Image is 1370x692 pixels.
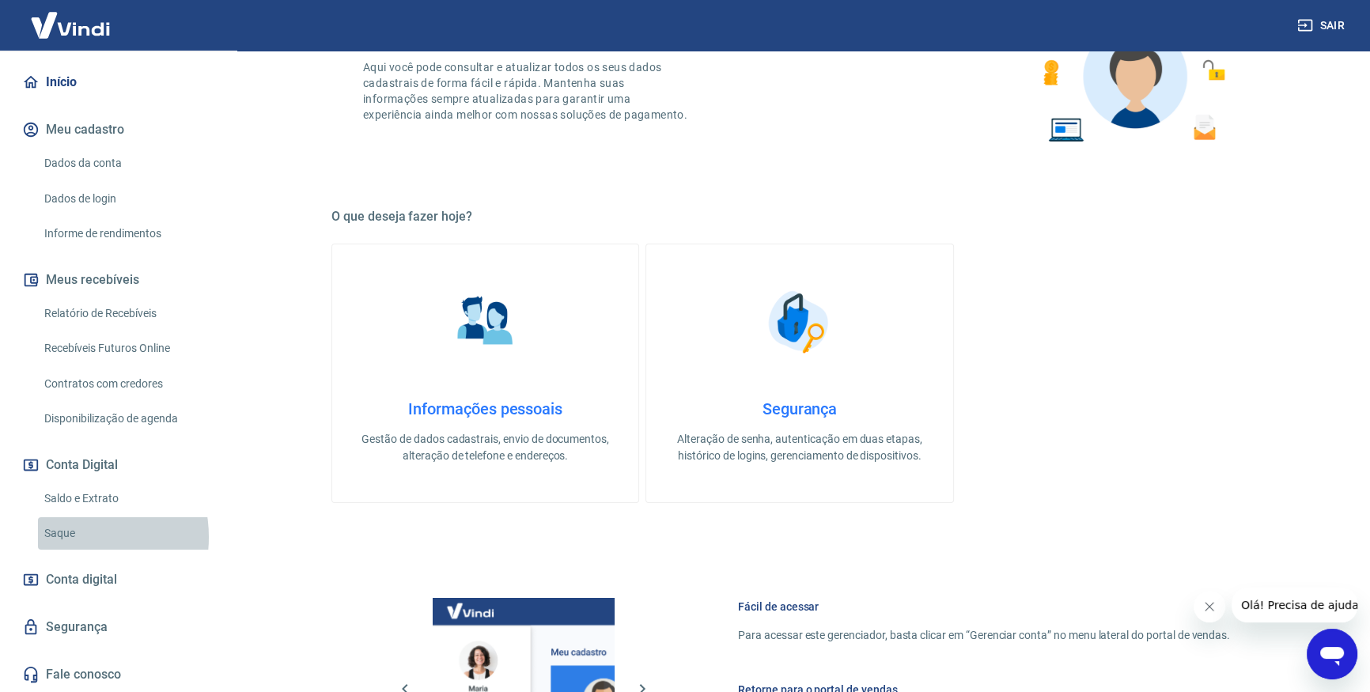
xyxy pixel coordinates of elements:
[38,517,218,550] a: Saque
[19,112,218,147] button: Meu cadastro
[738,599,1230,614] h6: Fácil de acessar
[38,297,218,330] a: Relatório de Recebíveis
[645,244,953,503] a: SegurançaSegurançaAlteração de senha, autenticação em duas etapas, histórico de logins, gerenciam...
[19,65,218,100] a: Início
[19,448,218,482] button: Conta Digital
[738,627,1230,644] p: Para acessar este gerenciador, basta clicar em “Gerenciar conta” no menu lateral do portal de ven...
[19,562,218,597] a: Conta digital
[672,431,927,464] p: Alteração de senha, autenticação em duas etapas, histórico de logins, gerenciamento de dispositivos.
[760,282,839,361] img: Segurança
[358,431,613,464] p: Gestão de dados cadastrais, envio de documentos, alteração de telefone e endereços.
[1307,629,1357,679] iframe: Botão para abrir a janela de mensagens
[19,657,218,692] a: Fale conosco
[9,11,133,24] span: Olá! Precisa de ajuda?
[38,217,218,250] a: Informe de rendimentos
[38,183,218,215] a: Dados de login
[19,263,218,297] button: Meus recebíveis
[1194,591,1225,622] iframe: Fechar mensagem
[331,244,639,503] a: Informações pessoaisInformações pessoaisGestão de dados cadastrais, envio de documentos, alteraçã...
[38,368,218,400] a: Contratos com credores
[19,1,122,49] img: Vindi
[358,399,613,418] h4: Informações pessoais
[446,282,525,361] img: Informações pessoais
[672,399,927,418] h4: Segurança
[19,610,218,645] a: Segurança
[331,209,1268,225] h5: O que deseja fazer hoje?
[1232,588,1357,622] iframe: Mensagem da empresa
[1294,11,1351,40] button: Sair
[363,59,691,123] p: Aqui você pode consultar e atualizar todos os seus dados cadastrais de forma fácil e rápida. Mant...
[38,403,218,435] a: Disponibilização de agenda
[38,332,218,365] a: Recebíveis Futuros Online
[38,147,218,180] a: Dados da conta
[46,569,117,591] span: Conta digital
[38,482,218,515] a: Saldo e Extrato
